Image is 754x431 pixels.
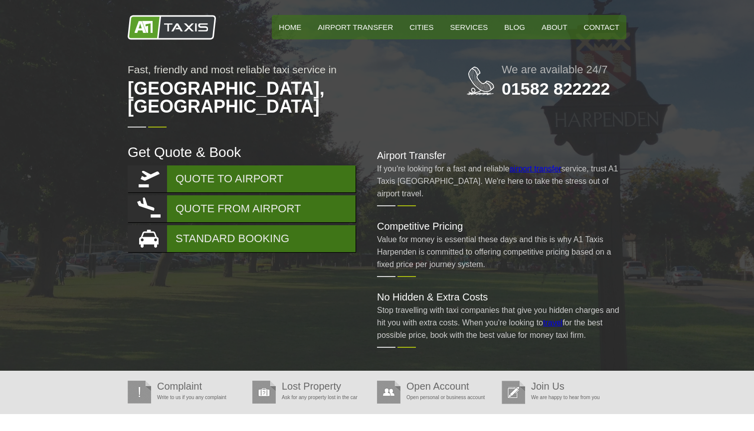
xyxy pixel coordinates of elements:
a: Services [443,15,495,39]
img: Complaint [128,381,151,404]
img: Join Us [502,381,525,404]
a: QUOTE FROM AIRPORT [128,195,356,222]
a: Cities [402,15,440,39]
a: Lost Property [282,381,341,392]
h2: No Hidden & Extra Costs [377,292,626,302]
img: Open Account [377,381,400,404]
img: Lost Property [252,381,276,404]
a: STANDARD BOOKING [128,225,356,252]
a: Join Us [531,381,565,392]
img: A1 Taxis [128,15,216,40]
p: Stop travelling with taxi companies that give you hidden charges and hit you with extra costs. Wh... [377,304,626,341]
a: airport transfer [509,164,561,173]
h2: Get Quote & Book [128,145,357,159]
h2: Competitive Pricing [377,221,626,231]
a: Airport Transfer [311,15,400,39]
p: Ask for any property lost in the car [252,391,372,404]
p: If you're looking for a fast and reliable service, trust A1 Taxis [GEOGRAPHIC_DATA]. We're here t... [377,162,626,200]
h2: We are available 24/7 [502,64,626,75]
a: QUOTE TO AIRPORT [128,165,356,192]
a: 01582 822222 [502,79,610,98]
a: Complaint [157,381,202,392]
p: We are happy to hear from you [502,391,621,404]
a: HOME [272,15,308,39]
span: [GEOGRAPHIC_DATA], [GEOGRAPHIC_DATA] [128,75,427,121]
p: Open personal or business account [377,391,497,404]
h2: Airport Transfer [377,150,626,160]
a: travel [543,318,563,327]
a: Contact [577,15,626,39]
a: Open Account [406,381,469,392]
h1: Fast, friendly and most reliable taxi service in [128,64,427,121]
a: Blog [497,15,532,39]
p: Write to us if you any complaint [128,391,247,404]
p: Value for money is essential these days and this is why A1 Taxis Harpenden is committed to offeri... [377,233,626,271]
a: About [535,15,574,39]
